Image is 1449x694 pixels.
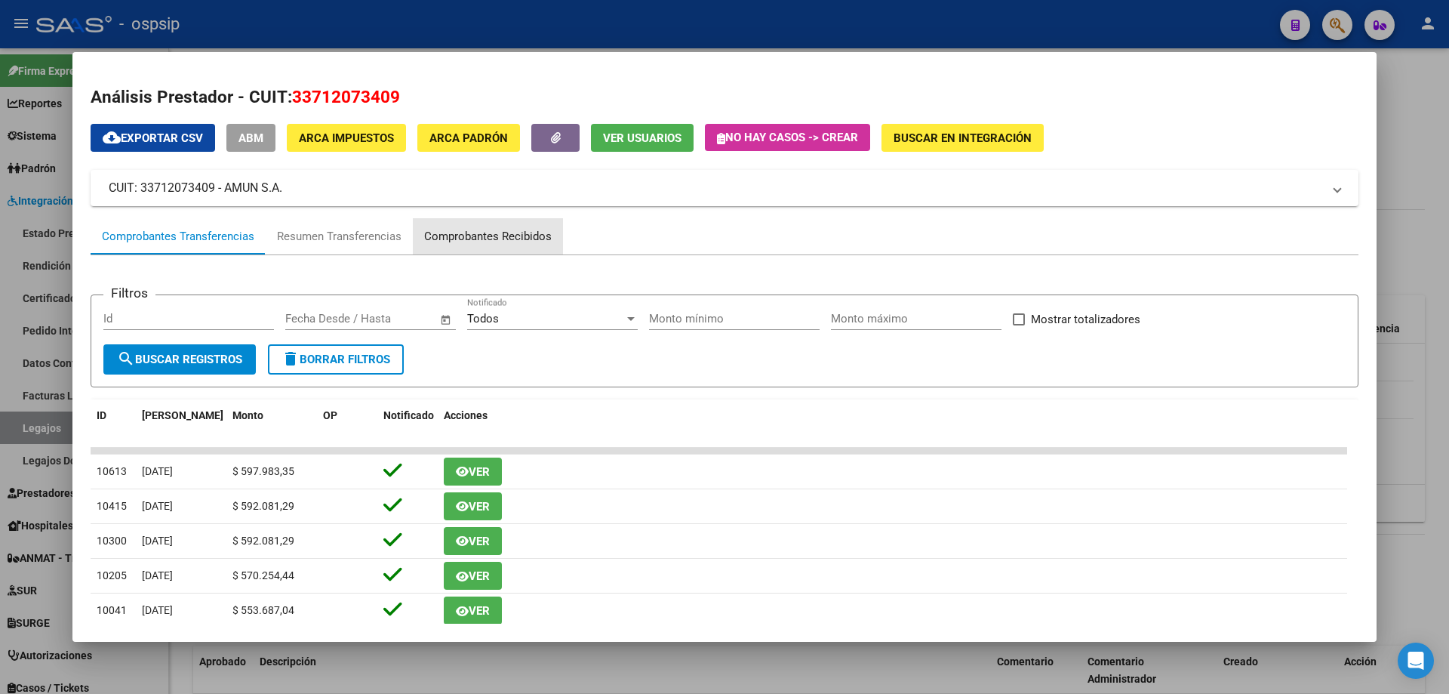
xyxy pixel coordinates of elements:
[281,350,300,368] mat-icon: delete
[142,500,173,512] span: [DATE]
[226,399,317,449] datatable-header-cell: Monto
[603,131,681,145] span: Ver Usuarios
[109,179,1322,197] mat-panel-title: CUIT: 33712073409 - AMUN S.A.
[91,85,1358,110] h2: Análisis Prestador - CUIT:
[591,124,694,152] button: Ver Usuarios
[292,87,400,106] span: 33712073409
[444,409,488,421] span: Acciones
[232,604,294,616] span: $ 553.687,04
[444,492,502,520] button: Ver
[438,399,1347,449] datatable-header-cell: Acciones
[97,465,127,477] span: 10613
[469,465,490,479] span: Ver
[232,569,294,581] span: $ 570.254,44
[232,500,294,512] span: $ 592.081,29
[142,535,173,547] span: [DATE]
[117,350,135,368] mat-icon: search
[102,228,254,245] div: Comprobantes Transferencias
[285,312,334,325] input: Start date
[281,353,390,366] span: Borrar Filtros
[424,228,552,245] div: Comprobantes Recibidos
[377,399,438,449] datatable-header-cell: Notificado
[97,409,106,421] span: ID
[103,344,256,375] button: Buscar Registros
[881,124,1044,152] button: Buscar en Integración
[232,465,294,477] span: $ 597.983,35
[444,597,502,625] button: Ver
[226,124,275,152] button: ABM
[469,604,490,618] span: Ver
[232,409,263,421] span: Monto
[383,409,434,421] span: Notificado
[467,312,499,325] span: Todos
[469,535,490,548] span: Ver
[323,409,337,421] span: OP
[469,569,490,583] span: Ver
[103,283,155,303] h3: Filtros
[117,353,242,366] span: Buscar Registros
[142,604,173,616] span: [DATE]
[444,458,502,486] button: Ver
[1031,310,1140,328] span: Mostrar totalizadores
[894,131,1032,145] span: Buscar en Integración
[469,500,490,514] span: Ver
[717,131,858,144] span: No hay casos -> Crear
[142,569,173,581] span: [DATE]
[444,562,502,590] button: Ver
[91,124,215,152] button: Exportar CSV
[97,500,127,512] span: 10415
[97,569,127,581] span: 10205
[429,131,508,145] span: ARCA Padrón
[299,131,394,145] span: ARCA Impuestos
[705,124,870,151] button: No hay casos -> Crear
[142,409,223,421] span: [PERSON_NAME]
[103,128,121,147] mat-icon: cloud_download
[97,535,127,547] span: 10300
[268,344,404,375] button: Borrar Filtros
[444,527,502,555] button: Ver
[136,399,226,449] datatable-header-cell: Fecha T.
[238,131,263,145] span: ABM
[417,124,520,152] button: ARCA Padrón
[103,131,203,145] span: Exportar CSV
[287,124,406,152] button: ARCA Impuestos
[97,604,127,616] span: 10041
[317,399,377,449] datatable-header-cell: OP
[277,228,401,245] div: Resumen Transferencias
[1398,643,1434,679] div: Open Intercom Messenger
[438,311,455,328] button: Open calendar
[232,535,294,547] span: $ 592.081,29
[91,399,136,449] datatable-header-cell: ID
[348,312,421,325] input: End date
[91,170,1358,206] mat-expansion-panel-header: CUIT: 33712073409 - AMUN S.A.
[142,465,173,477] span: [DATE]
